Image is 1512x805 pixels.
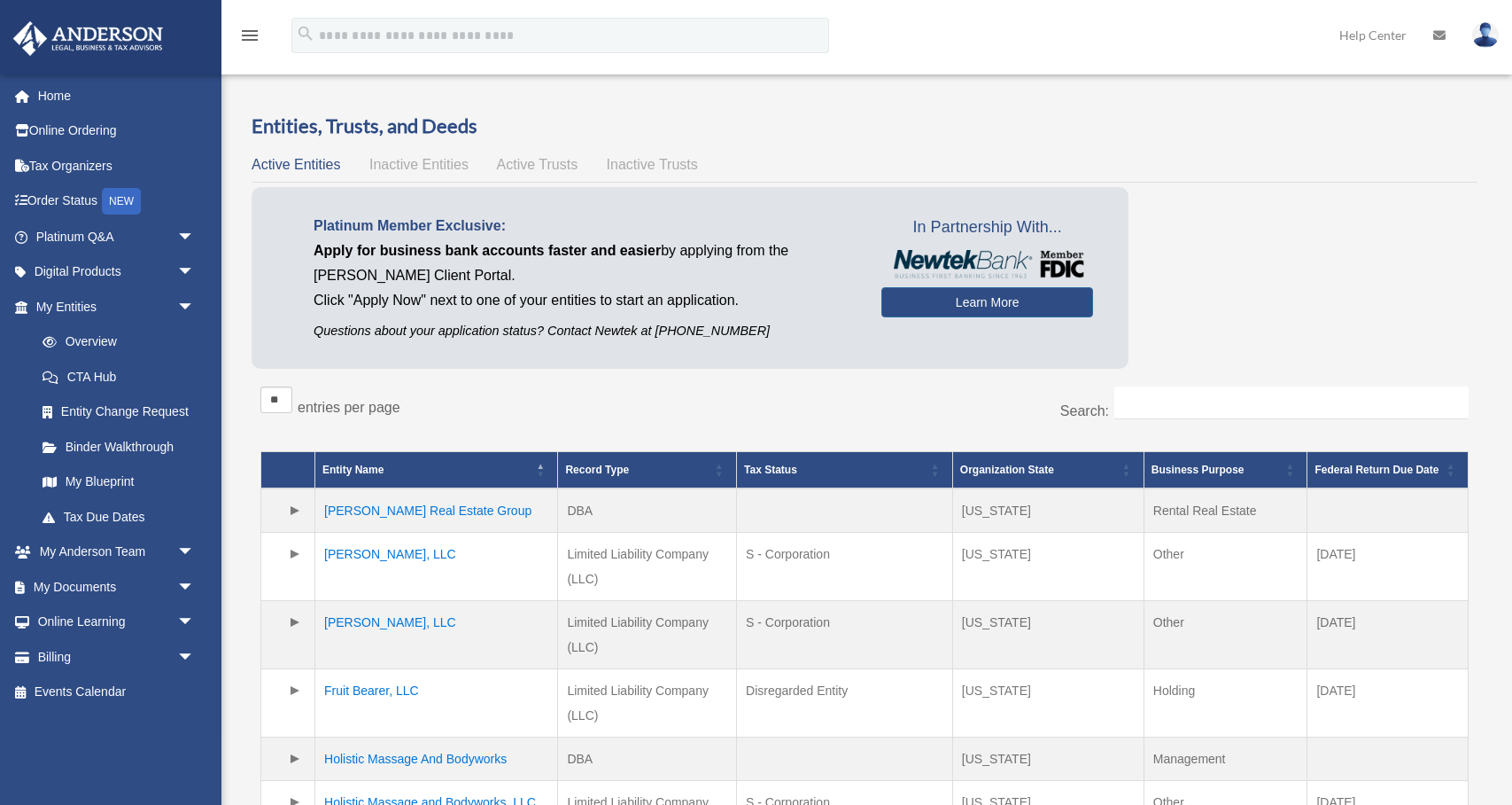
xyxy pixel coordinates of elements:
[1307,452,1469,489] th: Federal Return Due Date: Activate to sort
[177,605,213,641] span: arrow_drop_down
[177,219,213,255] span: arrow_drop_down
[1144,669,1307,738] td: Holding
[1144,533,1307,601] td: Other
[607,157,698,172] span: Inactive Trusts
[881,287,1093,317] a: Learn More
[558,601,737,669] td: Limited Liability Company (LLC)
[744,464,797,476] span: Tax Status
[239,25,260,46] i: menu
[558,669,737,738] td: Limited Liability Company (LLC)
[315,738,558,781] td: Holistic Massage And Bodyworks
[12,289,213,324] a: My Entitiesarrow_drop_down
[177,289,213,325] span: arrow_drop_down
[558,452,737,489] th: Record Type: Activate to sort
[314,214,855,238] p: Platinum Member Exclusive:
[314,243,661,258] span: Apply for business bank accounts faster and easier
[25,359,213,395] a: CTA Hub
[315,533,558,601] td: [PERSON_NAME], LLC
[298,400,400,415] label: entries per page
[296,24,315,43] i: search
[497,157,578,172] span: Active Trusts
[12,639,221,675] a: Billingarrow_drop_down
[1307,669,1469,738] td: [DATE]
[12,254,221,290] a: Digital Productsarrow_drop_down
[1307,601,1469,669] td: [DATE]
[737,452,953,489] th: Tax Status: Activate to sort
[558,533,737,601] td: Limited Liability Company (LLC)
[737,669,953,738] td: Disregarded Entity
[890,250,1084,278] img: NewtekBankLogoSM.png
[25,395,213,430] a: Entity Change Request
[12,184,221,220] a: Order StatusNEW
[12,148,221,184] a: Tax Organizers
[315,488,558,533] td: [PERSON_NAME] Real Estate Group
[1144,452,1307,489] th: Business Purpose: Activate to sort
[1151,464,1244,476] span: Business Purpose
[314,288,855,313] p: Click "Apply Now" next to one of your entities to start an application.
[369,157,469,172] span: Inactive Entities
[12,675,221,710] a: Events Calendar
[960,464,1054,476] span: Organization State
[952,669,1144,738] td: [US_STATE]
[315,601,558,669] td: [PERSON_NAME], LLC
[1472,22,1499,48] img: User Pic
[1144,738,1307,781] td: Management
[314,320,855,342] p: Questions about your application status? Contact Newtek at [PHONE_NUMBER]
[177,639,213,676] span: arrow_drop_down
[252,113,1477,140] h3: Entities, Trusts, and Deeds
[177,535,213,571] span: arrow_drop_down
[952,601,1144,669] td: [US_STATE]
[252,157,340,172] span: Active Entities
[952,488,1144,533] td: [US_STATE]
[737,601,953,669] td: S - Corporation
[12,219,221,254] a: Platinum Q&Aarrow_drop_down
[25,465,213,500] a: My Blueprint
[12,569,221,605] a: My Documentsarrow_drop_down
[952,452,1144,489] th: Organization State: Activate to sort
[315,452,558,489] th: Entity Name: Activate to invert sorting
[12,78,221,113] a: Home
[314,238,855,288] p: by applying from the [PERSON_NAME] Client Portal.
[12,535,221,570] a: My Anderson Teamarrow_drop_down
[102,188,141,215] div: NEW
[177,569,213,606] span: arrow_drop_down
[1144,488,1307,533] td: Rental Real Estate
[1060,403,1109,418] label: Search:
[952,533,1144,601] td: [US_STATE]
[25,499,213,535] a: Tax Due Dates
[558,738,737,781] td: DBA
[25,324,204,360] a: Overview
[1307,533,1469,601] td: [DATE]
[1314,464,1438,476] span: Federal Return Due Date
[952,738,1144,781] td: [US_STATE]
[737,533,953,601] td: S - Corporation
[25,429,213,465] a: Binder Walkthrough
[565,464,629,476] span: Record Type
[315,669,558,738] td: Fruit Bearer, LLC
[8,21,168,56] img: Anderson Advisors Platinum Portal
[239,31,260,46] a: menu
[12,113,221,149] a: Online Ordering
[322,464,384,476] span: Entity Name
[881,214,1093,242] span: In Partnership With...
[12,605,221,640] a: Online Learningarrow_drop_down
[1144,601,1307,669] td: Other
[177,254,213,291] span: arrow_drop_down
[558,488,737,533] td: DBA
